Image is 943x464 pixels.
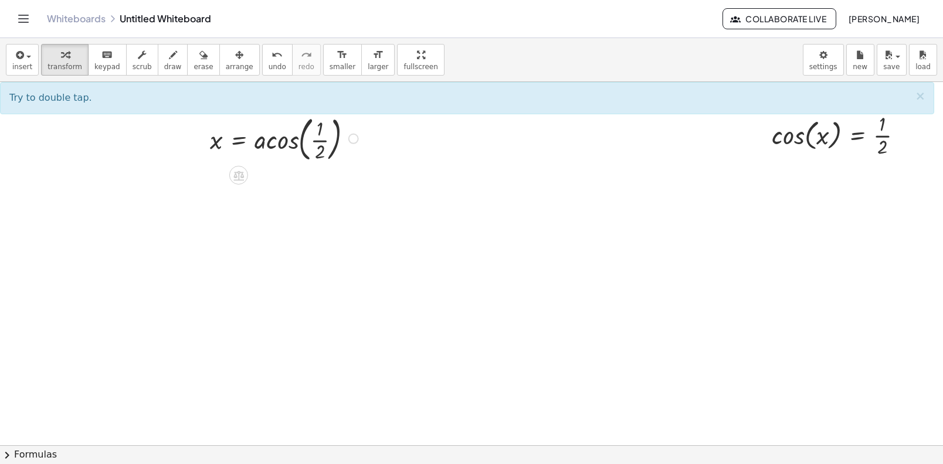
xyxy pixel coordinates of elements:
button: fullscreen [397,44,444,76]
button: load [909,44,937,76]
button: [PERSON_NAME] [839,8,929,29]
button: × [915,90,925,103]
button: format_sizelarger [361,44,395,76]
i: keyboard [101,48,113,62]
button: redoredo [292,44,321,76]
span: keypad [94,63,120,71]
span: scrub [133,63,152,71]
span: Try to double tap. [9,92,92,103]
i: format_size [337,48,348,62]
span: fullscreen [403,63,437,71]
button: Collaborate Live [722,8,836,29]
span: erase [194,63,213,71]
span: [PERSON_NAME] [848,13,920,24]
button: draw [158,44,188,76]
span: settings [809,63,837,71]
button: insert [6,44,39,76]
button: undoundo [262,44,293,76]
button: keyboardkeypad [88,44,127,76]
span: load [915,63,931,71]
button: Toggle navigation [14,9,33,28]
span: arrange [226,63,253,71]
button: settings [803,44,844,76]
a: Whiteboards [47,13,106,25]
button: erase [187,44,219,76]
button: arrange [219,44,260,76]
span: Collaborate Live [732,13,826,24]
i: undo [272,48,283,62]
i: redo [301,48,312,62]
button: scrub [126,44,158,76]
span: new [853,63,867,71]
span: smaller [330,63,355,71]
button: transform [41,44,89,76]
span: larger [368,63,388,71]
button: new [846,44,874,76]
span: save [883,63,900,71]
button: save [877,44,907,76]
span: insert [12,63,32,71]
span: redo [298,63,314,71]
span: × [915,89,925,103]
span: undo [269,63,286,71]
i: format_size [372,48,384,62]
span: transform [48,63,82,71]
span: draw [164,63,182,71]
button: format_sizesmaller [323,44,362,76]
div: Apply the same math to both sides of the equation [229,166,248,185]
